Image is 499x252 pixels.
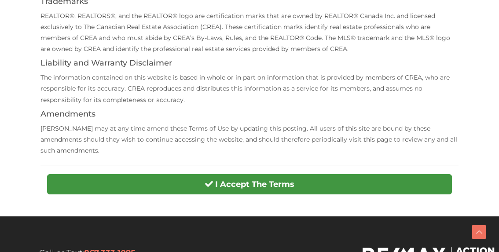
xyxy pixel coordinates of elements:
[40,72,459,106] p: The information contained on this website is based in whole or in part on information that is pro...
[40,11,459,55] p: REALTOR®, REALTORS®, and the REALTOR® logo are certification marks that are owned by REALTOR® Can...
[40,110,459,119] h4: Amendments
[40,123,459,157] p: [PERSON_NAME] may at any time amend these Terms of Use by updating this posting. All users of thi...
[40,59,459,68] h4: Liability and Warranty Disclaimer
[215,179,294,189] strong: I Accept The Terms
[47,174,452,194] button: I Accept The Terms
